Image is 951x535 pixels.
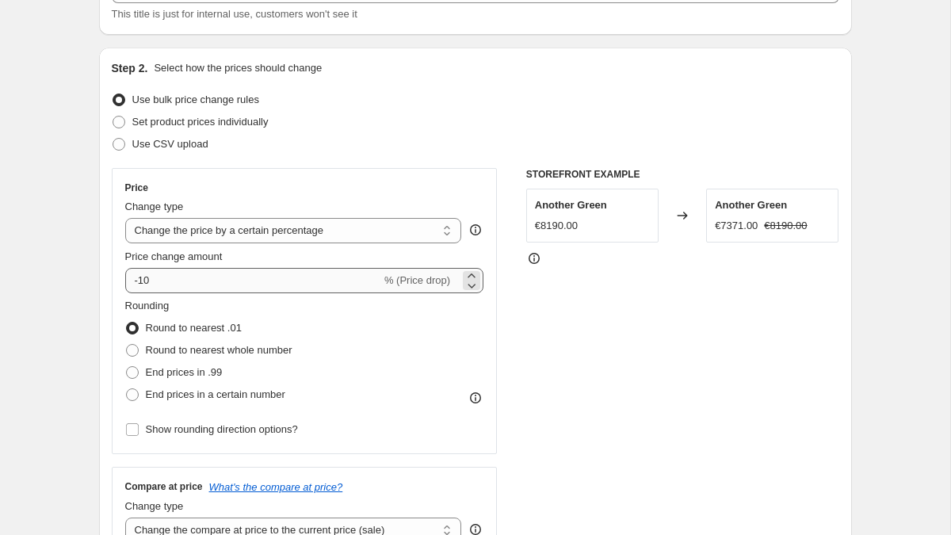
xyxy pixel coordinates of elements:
[125,201,184,212] span: Change type
[112,60,148,76] h2: Step 2.
[715,199,787,211] span: Another Green
[146,366,223,378] span: End prices in .99
[468,222,483,238] div: help
[535,199,607,211] span: Another Green
[125,480,203,493] h3: Compare at price
[209,481,343,493] button: What's the compare at price?
[125,500,184,512] span: Change type
[154,60,322,76] p: Select how the prices should change
[526,168,839,181] h6: STOREFRONT EXAMPLE
[125,182,148,194] h3: Price
[125,300,170,311] span: Rounding
[384,274,450,286] span: % (Price drop)
[132,94,259,105] span: Use bulk price change rules
[112,8,357,20] span: This title is just for internal use, customers won't see it
[146,388,285,400] span: End prices in a certain number
[764,220,807,231] span: €8190.00
[535,220,578,231] span: €8190.00
[132,138,208,150] span: Use CSV upload
[125,268,381,293] input: -15
[146,322,242,334] span: Round to nearest .01
[132,116,269,128] span: Set product prices individually
[146,344,292,356] span: Round to nearest whole number
[715,220,758,231] span: €7371.00
[146,423,298,435] span: Show rounding direction options?
[125,250,223,262] span: Price change amount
